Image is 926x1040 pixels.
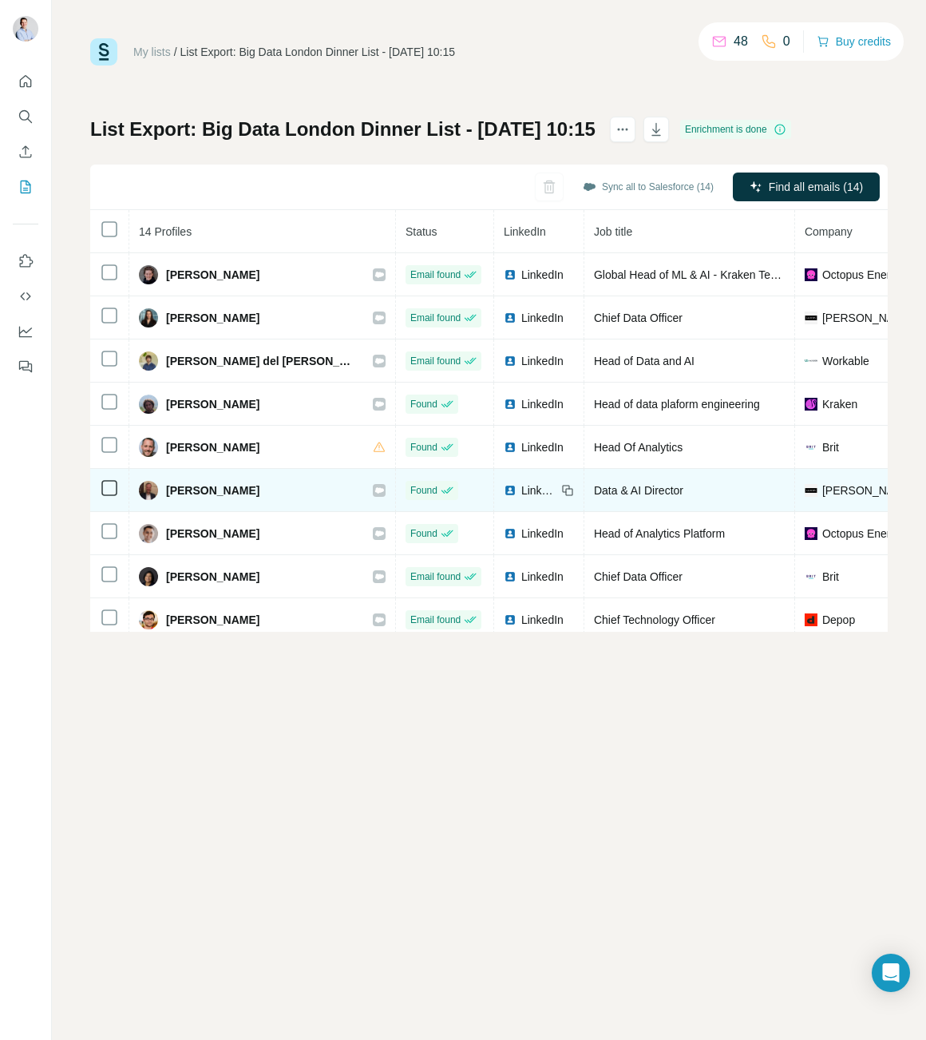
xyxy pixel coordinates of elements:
[166,482,259,498] span: [PERSON_NAME]
[504,527,516,540] img: LinkedIn logo
[521,482,556,498] span: LinkedIn
[504,570,516,583] img: LinkedIn logo
[180,44,455,60] div: List Export: Big Data London Dinner List - [DATE] 10:15
[733,173,880,201] button: Find all emails (14)
[805,225,853,238] span: Company
[406,225,437,238] span: Status
[166,439,259,455] span: [PERSON_NAME]
[13,317,38,346] button: Dashboard
[805,359,817,362] img: company-logo
[166,569,259,585] span: [PERSON_NAME]
[594,441,683,454] span: Head Of Analytics
[521,569,564,585] span: LinkedIn
[521,439,564,455] span: LinkedIn
[594,484,683,497] span: Data & AI Director
[410,483,437,498] span: Found
[521,267,564,283] span: LinkedIn
[610,117,635,142] button: actions
[410,354,461,368] span: Email found
[139,567,158,586] img: Avatar
[822,353,869,369] span: Workable
[822,526,902,542] span: Octopus Energy
[13,173,38,201] button: My lists
[594,225,632,238] span: Job title
[139,524,158,543] img: Avatar
[822,267,902,283] span: Octopus Energy
[139,265,158,284] img: Avatar
[410,397,437,411] span: Found
[521,526,564,542] span: LinkedIn
[139,308,158,327] img: Avatar
[139,351,158,371] img: Avatar
[805,484,817,497] img: company-logo
[805,312,817,324] img: company-logo
[572,175,725,199] button: Sync all to Salesforce (14)
[504,355,516,367] img: LinkedIn logo
[139,438,158,457] img: Avatar
[594,398,760,411] span: Head of data plaform engineering
[872,954,910,992] div: Open Intercom Messenger
[504,398,516,411] img: LinkedIn logo
[174,44,177,60] li: /
[166,310,259,326] span: [PERSON_NAME]
[504,613,516,626] img: LinkedIn logo
[805,570,817,583] img: company-logo
[805,613,817,626] img: company-logo
[166,267,259,283] span: [PERSON_NAME]
[13,67,38,96] button: Quick start
[13,16,38,42] img: Avatar
[166,526,259,542] span: [PERSON_NAME]
[166,612,259,628] span: [PERSON_NAME]
[166,353,357,369] span: [PERSON_NAME] del [PERSON_NAME]
[90,38,117,65] img: Surfe Logo
[594,613,715,626] span: Chief Technology Officer
[410,526,437,541] span: Found
[822,396,857,412] span: Kraken
[822,569,839,585] span: Brit
[734,32,748,51] p: 48
[133,46,171,58] a: My lists
[139,395,158,414] img: Avatar
[594,527,725,540] span: Head of Analytics Platform
[805,398,817,411] img: company-logo
[769,179,863,195] span: Find all emails (14)
[594,268,824,281] span: Global Head of ML & AI - Kraken Technologies
[13,102,38,131] button: Search
[166,396,259,412] span: [PERSON_NAME]
[13,282,38,311] button: Use Surfe API
[822,612,855,628] span: Depop
[13,352,38,381] button: Feedback
[805,527,817,540] img: company-logo
[410,268,461,282] span: Email found
[680,120,791,139] div: Enrichment is done
[521,310,564,326] span: LinkedIn
[410,440,437,455] span: Found
[139,481,158,500] img: Avatar
[410,613,461,627] span: Email found
[805,441,817,454] img: company-logo
[410,570,461,584] span: Email found
[521,353,564,369] span: LinkedIn
[13,247,38,276] button: Use Surfe on LinkedIn
[90,117,596,142] h1: List Export: Big Data London Dinner List - [DATE] 10:15
[822,482,914,498] span: [PERSON_NAME]
[410,311,461,325] span: Email found
[504,484,516,497] img: LinkedIn logo
[594,570,683,583] span: Chief Data Officer
[504,312,516,324] img: LinkedIn logo
[594,312,683,324] span: Chief Data Officer
[594,355,694,367] span: Head of Data and AI
[521,612,564,628] span: LinkedIn
[504,441,516,454] img: LinkedIn logo
[822,310,914,326] span: [PERSON_NAME]
[805,268,817,281] img: company-logo
[817,30,891,53] button: Buy credits
[504,225,546,238] span: LinkedIn
[13,137,38,166] button: Enrich CSV
[521,396,564,412] span: LinkedIn
[783,32,790,51] p: 0
[822,439,839,455] span: Brit
[139,225,192,238] span: 14 Profiles
[139,610,158,629] img: Avatar
[504,268,516,281] img: LinkedIn logo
